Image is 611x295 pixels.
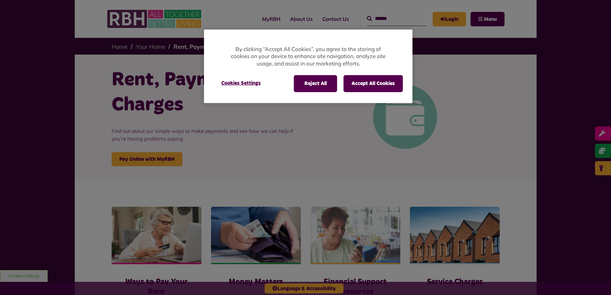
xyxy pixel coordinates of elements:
[204,30,412,103] div: Cookie banner
[344,75,403,92] button: Accept All Cookies
[204,30,412,103] div: Privacy
[230,46,387,67] p: By clicking “Accept All Cookies”, you agree to the storing of cookies on your device to enhance s...
[294,75,337,92] button: Reject All
[214,75,268,91] button: Cookies Settings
